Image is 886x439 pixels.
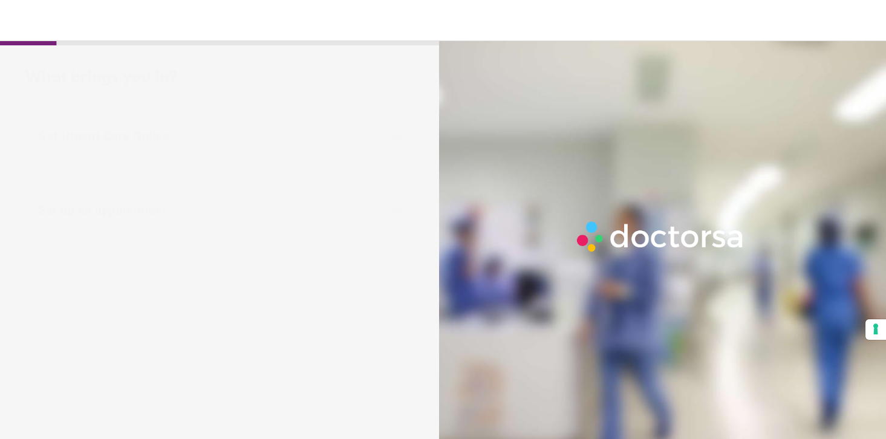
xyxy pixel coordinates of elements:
[25,69,417,87] div: What brings you in?
[38,129,383,156] span: Get Urgent Care Online
[572,216,749,256] img: Logo-Doctorsa-trans-White-partial-flat.png
[389,134,404,148] span: help
[865,319,886,340] button: Your consent preferences for tracking technologies
[38,220,383,230] span: Same day or later needs
[38,146,383,156] span: Immediate primary care, 24/7
[38,203,383,230] span: Set up an appointment
[389,207,404,222] span: help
